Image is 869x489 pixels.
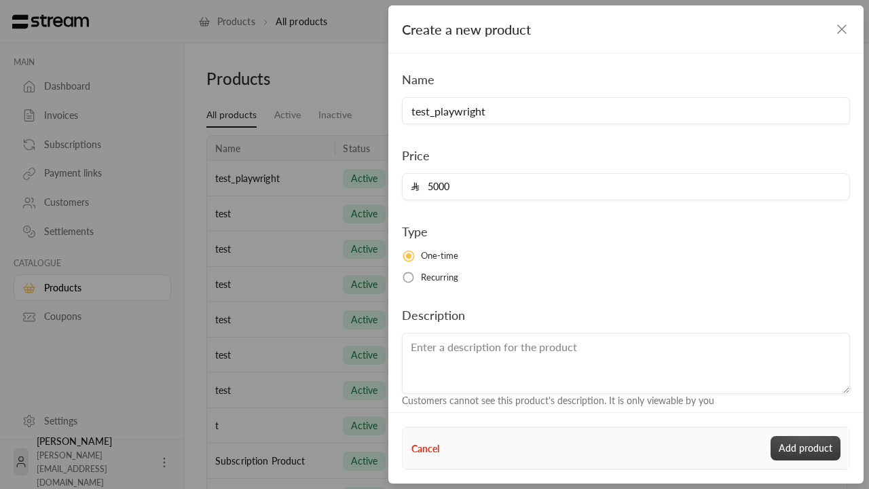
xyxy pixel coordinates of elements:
[402,146,430,165] label: Price
[402,97,850,124] input: Enter the name of the product
[402,395,714,406] span: Customers cannot see this product's description. It is only viewable by you
[402,70,434,89] label: Name
[420,174,841,200] input: Enter the price for the product
[411,441,439,456] button: Cancel
[421,271,459,285] span: Recurring
[402,21,531,37] span: Create a new product
[402,306,465,325] label: Description
[402,222,428,241] label: Type
[421,249,459,263] span: One-time
[771,436,840,460] button: Add product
